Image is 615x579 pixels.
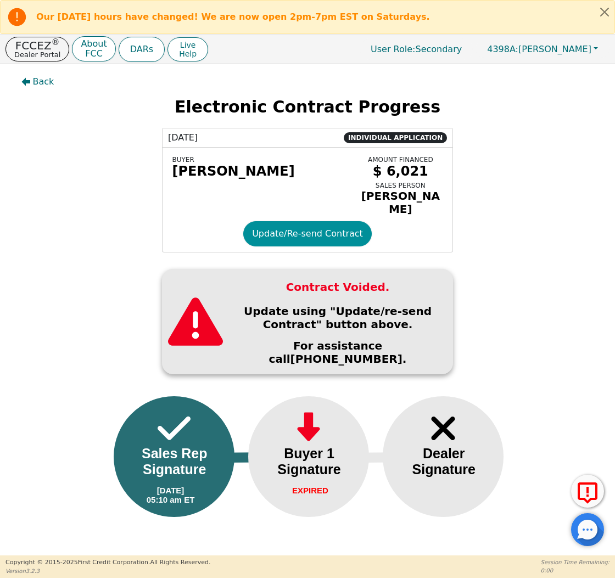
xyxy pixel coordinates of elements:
div: $ 6,021 [358,164,443,179]
div: [PERSON_NAME] [172,164,350,179]
sup: ® [52,37,60,47]
div: Sales Rep Signature [130,446,219,477]
button: 4398A:[PERSON_NAME] [476,41,610,58]
p: Version 3.2.3 [5,567,210,575]
button: Update/Re-send Contract [243,221,372,246]
button: AboutFCC [72,36,115,62]
div: Buyer 1 Signature [265,446,354,477]
div: SALES PERSON [358,182,443,189]
p: Copyright © 2015- 2025 First Credit Corporation. [5,558,210,567]
p: 0:00 [541,566,610,575]
span: Help [179,49,197,58]
div: Dealer Signature [399,446,488,477]
button: Back [13,69,63,94]
a: User Role:Secondary [360,38,473,60]
b: Our [DATE] hours have changed! We are now open 2pm-7pm EST on Saturdays. [36,12,430,22]
button: Report Error to FCC [571,475,604,508]
span: Back [33,75,54,88]
img: Frame [427,409,460,447]
span: All Rights Reserved. [150,559,210,566]
p: Update using "Update/re-send Contract" button above. [231,305,444,331]
img: Frame [158,409,191,447]
div: AMOUNT FINANCED [358,156,443,164]
span: INDIVIDUAL APPLICATION [344,132,447,143]
span: User Role : [371,44,415,54]
p: Session Time Remaining: [541,558,610,566]
span: [PERSON_NAME] [487,44,591,54]
img: Frame [292,409,325,447]
button: FCCEZ®Dealer Portal [5,37,69,61]
span: Live [179,41,197,49]
button: Close alert [595,1,614,23]
div: BUYER [172,156,350,164]
img: warning Red Desktop [168,294,223,349]
p: FCC [81,49,107,58]
p: FCCEZ [14,40,60,51]
p: Dealer Portal [14,51,60,58]
div: [PERSON_NAME] [358,189,443,216]
p: Secondary [360,38,473,60]
button: LiveHelp [167,37,208,61]
p: For assistance call [PHONE_NUMBER]. [231,339,444,366]
h2: Electronic Contract Progress [13,97,603,117]
div: EXPIRED [292,486,328,495]
div: [DATE] 05:10 am ET [147,486,195,504]
p: About [81,40,107,48]
span: [DATE] [168,131,198,144]
button: DARs [119,37,165,62]
span: 4398A: [487,44,518,54]
h3: Contract Voided. [231,280,444,294]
